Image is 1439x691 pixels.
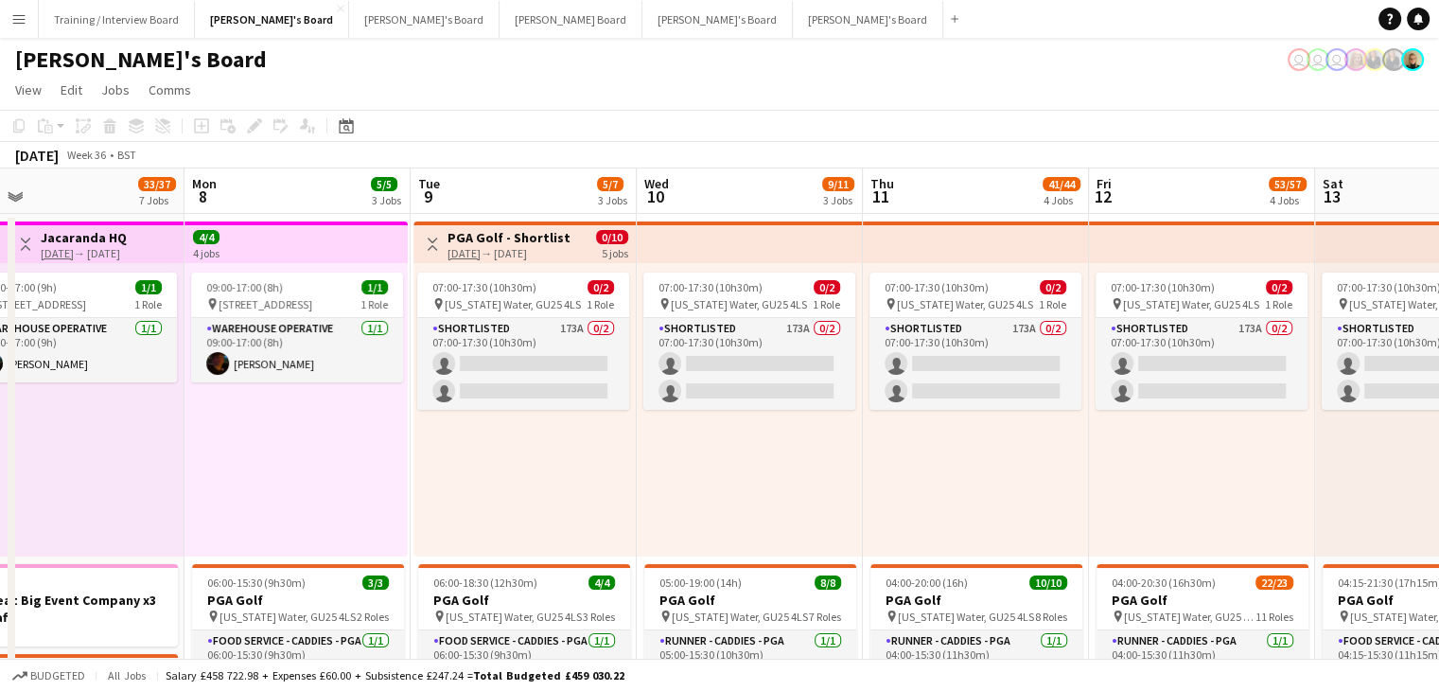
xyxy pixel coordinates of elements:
app-user-avatar: Nikoleta Gehfeld [1401,48,1424,71]
app-user-avatar: Caitlin Simpson-Hodson [1344,48,1367,71]
span: Comms [149,81,191,98]
span: Total Budgeted £459 030.22 [473,668,624,682]
a: Comms [141,78,199,102]
app-user-avatar: Kathryn Davies [1307,48,1329,71]
a: View [8,78,49,102]
span: View [15,81,42,98]
span: All jobs [104,668,149,682]
a: Edit [53,78,90,102]
app-user-avatar: Thomasina Dixon [1382,48,1405,71]
app-user-avatar: Thomasina Dixon [1363,48,1386,71]
span: Edit [61,81,82,98]
span: Week 36 [62,148,110,162]
button: [PERSON_NAME]'s Board [642,1,793,38]
app-user-avatar: Kathryn Davies [1325,48,1348,71]
button: [PERSON_NAME]'s Board [793,1,943,38]
button: [PERSON_NAME]'s Board [349,1,500,38]
div: [DATE] [15,146,59,165]
button: [PERSON_NAME] Board [500,1,642,38]
div: Salary £458 722.98 + Expenses £60.00 + Subsistence £247.24 = [166,668,624,682]
button: [PERSON_NAME]'s Board [195,1,349,38]
button: Training / Interview Board [39,1,195,38]
h1: [PERSON_NAME]'s Board [15,45,267,74]
a: Jobs [94,78,137,102]
app-user-avatar: Kathryn Davies [1288,48,1310,71]
span: Budgeted [30,669,85,682]
span: Jobs [101,81,130,98]
div: BST [117,148,136,162]
button: Budgeted [9,665,88,686]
